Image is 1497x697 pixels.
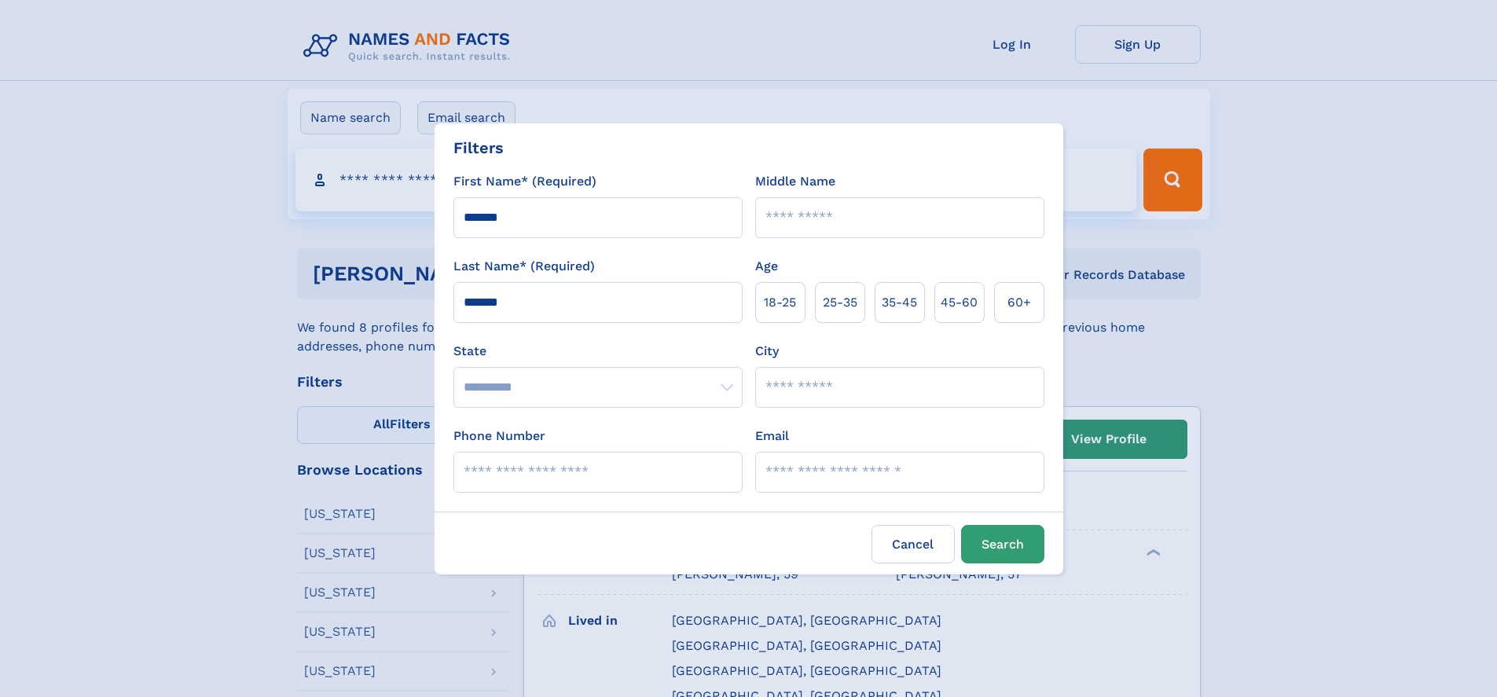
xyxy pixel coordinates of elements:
label: City [755,342,779,361]
span: 60+ [1007,293,1031,312]
label: Middle Name [755,172,835,191]
button: Search [961,525,1044,563]
label: Phone Number [453,427,545,446]
label: Last Name* (Required) [453,257,595,276]
label: Email [755,427,789,446]
span: 45‑60 [941,293,978,312]
label: Age [755,257,778,276]
label: Cancel [871,525,955,563]
div: Filters [453,136,504,160]
span: 18‑25 [764,293,796,312]
span: 35‑45 [882,293,917,312]
label: First Name* (Required) [453,172,596,191]
label: State [453,342,743,361]
span: 25‑35 [823,293,857,312]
